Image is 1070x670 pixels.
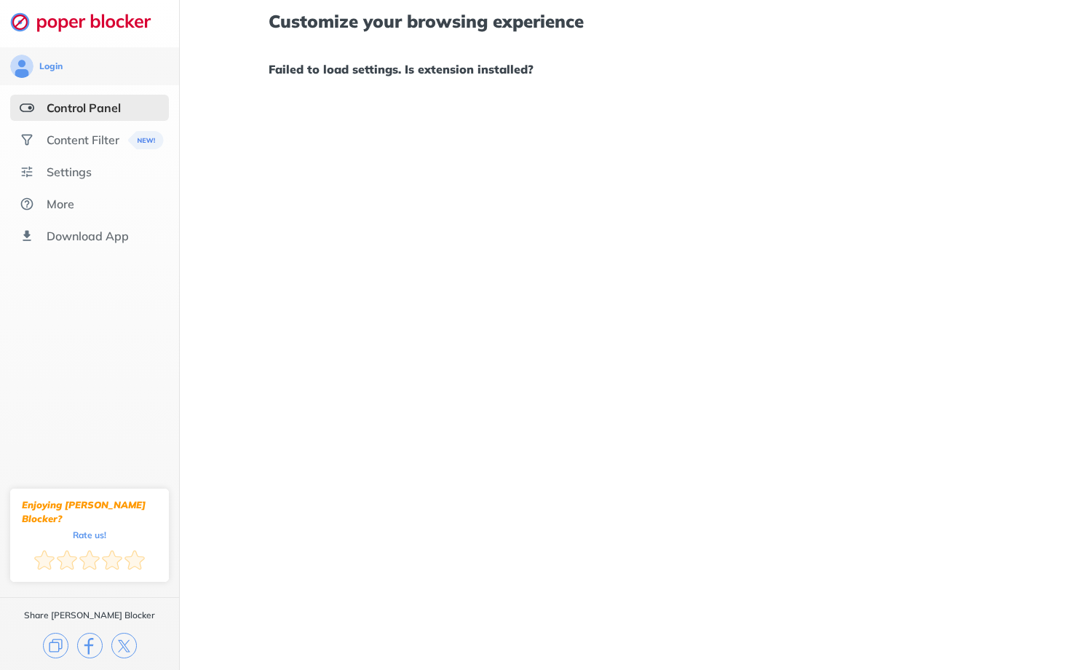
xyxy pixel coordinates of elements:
[20,165,34,179] img: settings.svg
[269,12,980,31] h1: Customize your browsing experience
[111,633,137,658] img: x.svg
[47,100,121,115] div: Control Panel
[128,131,164,149] img: menuBanner.svg
[22,498,157,526] div: Enjoying [PERSON_NAME] Blocker?
[10,12,167,32] img: logo-webpage.svg
[10,55,33,78] img: avatar.svg
[73,532,106,538] div: Rate us!
[20,100,34,115] img: features-selected.svg
[47,197,74,211] div: More
[269,60,980,79] h1: Failed to load settings. Is extension installed?
[47,229,129,243] div: Download App
[20,133,34,147] img: social.svg
[24,610,155,621] div: Share [PERSON_NAME] Blocker
[20,197,34,211] img: about.svg
[20,229,34,243] img: download-app.svg
[77,633,103,658] img: facebook.svg
[43,633,68,658] img: copy.svg
[39,60,63,72] div: Login
[47,133,119,147] div: Content Filter
[47,165,92,179] div: Settings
